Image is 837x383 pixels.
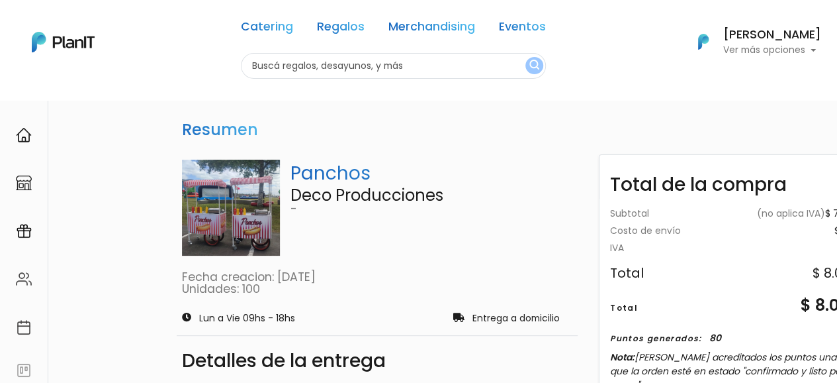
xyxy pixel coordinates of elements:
[610,266,644,280] div: Total
[610,302,638,314] div: Total
[182,352,572,370] div: Detalles de la entrega
[182,272,572,284] p: Fecha creacion: [DATE]
[290,160,573,188] p: Panchos
[709,331,721,345] div: 80
[610,227,681,236] div: Costo de envío
[529,60,539,72] img: search_button-432b6d5273f82d61273b3651a40e1bd1b912527efae98b1b7a1b2c0702e16a8d.svg
[68,13,191,38] div: ¿Necesitás ayuda?
[182,160,280,256] img: Captura_de_pantalla_2025-05-05_113950.png
[199,314,295,323] p: Lun a Vie 09hs - 18hs
[317,21,365,37] a: Regalos
[689,27,718,56] img: PlanIt Logo
[241,53,546,79] input: Buscá regalos, desayunos, y más
[388,21,475,37] a: Merchandising
[16,223,32,239] img: campaigns-02234683943229c281be62815700db0a1741e53638e28bf9629b52c665b00959.svg
[610,209,649,219] div: Subtotal
[241,21,293,37] a: Catering
[499,21,546,37] a: Eventos
[610,333,701,345] div: Puntos generados:
[16,175,32,191] img: marketplace-4ceaa7011d94191e9ded77b95e3339b90024bf715f7c57f8cf31f2d8c509eaba.svg
[16,319,32,335] img: calendar-87d922413cdce8b2cf7b7f5f62616a5cf9e4887200fb71536465627b3292af00.svg
[290,203,573,215] p: -
[16,271,32,287] img: people-662611757002400ad9ed0e3c099ab2801c6687ba6c219adb57efc949bc21e19d.svg
[290,188,573,203] p: Deco Producciones
[723,46,821,55] p: Ver más opciones
[16,127,32,143] img: home-e721727adea9d79c4d83392d1f703f7f8bce08238fde08b1acbfd93340b81755.svg
[32,32,95,52] img: PlanIt Logo
[757,207,825,220] span: (no aplica IVA)
[681,25,821,59] button: PlanIt Logo [PERSON_NAME] Ver más opciones
[610,244,624,253] div: IVA
[723,29,821,41] h6: [PERSON_NAME]
[16,362,32,378] img: feedback-78b5a0c8f98aac82b08bfc38622c3050aee476f2c9584af64705fc4e61158814.svg
[177,115,263,145] h3: Resumen
[472,314,559,323] p: Entrega a domicilio
[182,281,260,297] a: Unidades: 100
